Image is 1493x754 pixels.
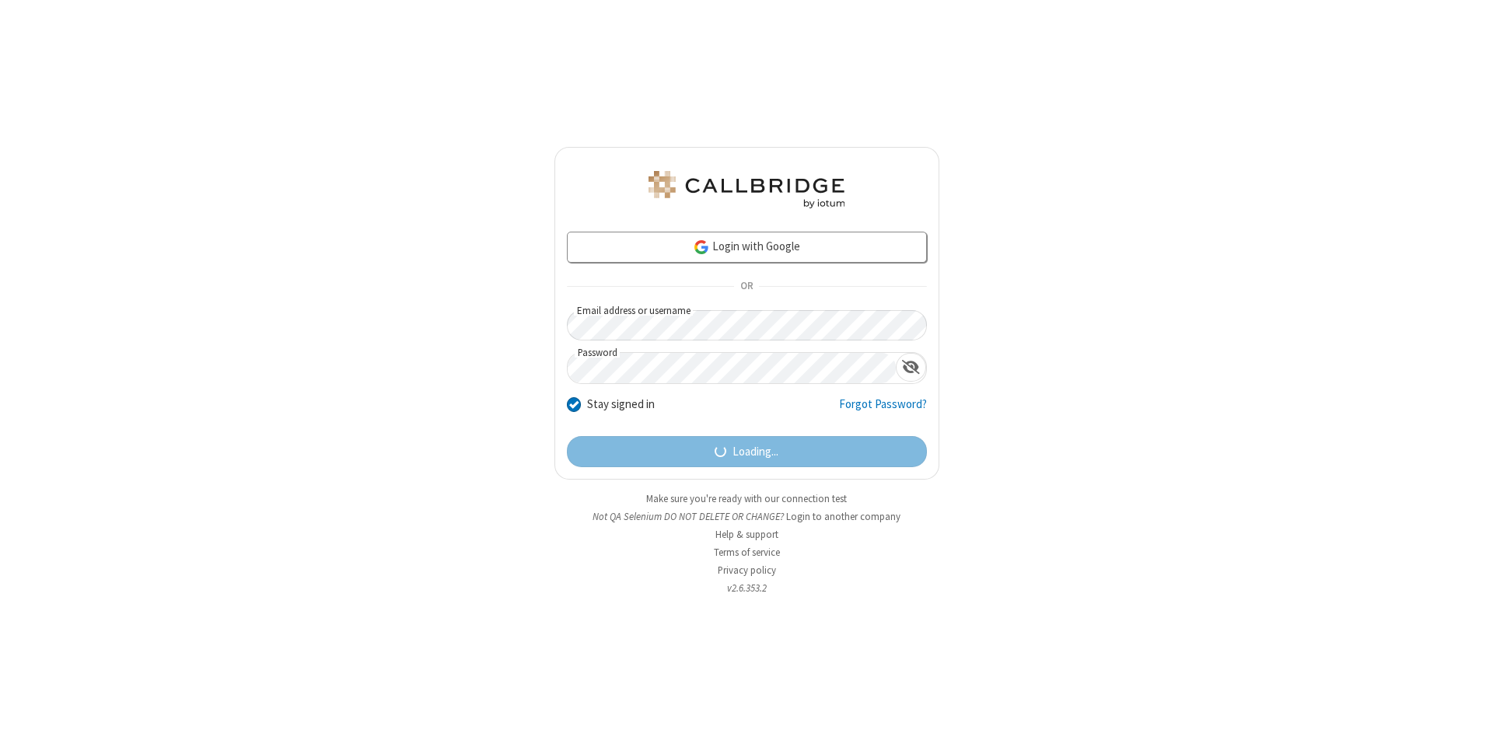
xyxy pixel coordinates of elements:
span: OR [734,276,759,298]
a: Help & support [715,528,778,541]
label: Stay signed in [587,396,655,414]
a: Terms of service [714,546,780,559]
li: v2.6.353.2 [554,581,939,595]
button: Loading... [567,436,927,467]
input: Password [568,353,896,383]
a: Login with Google [567,232,927,263]
a: Forgot Password? [839,396,927,425]
a: Make sure you're ready with our connection test [646,492,847,505]
img: google-icon.png [693,239,710,256]
button: Login to another company [786,509,900,524]
li: Not QA Selenium DO NOT DELETE OR CHANGE? [554,509,939,524]
img: QA Selenium DO NOT DELETE OR CHANGE [645,171,848,208]
span: Loading... [733,443,778,461]
input: Email address or username [567,310,927,340]
a: Privacy policy [718,564,776,577]
div: Show password [896,353,926,382]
